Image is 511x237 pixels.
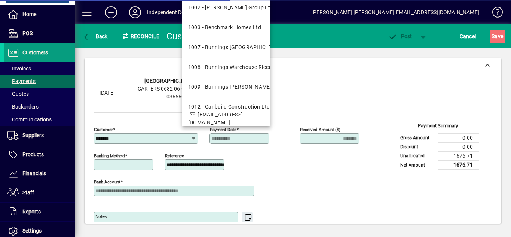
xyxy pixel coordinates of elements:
[94,179,120,185] mat-label: Bank Account
[188,103,270,111] div: 1012 - Canbuild Construction Ltd
[188,43,283,51] div: 1007 - Bunnings [GEOGRAPHIC_DATA]
[22,132,44,138] span: Suppliers
[188,24,261,31] div: 1003 - Benchmark Homes Ltd
[300,127,340,132] mat-label: Received Amount ($)
[397,122,479,133] div: Payment Summary
[182,37,271,57] mat-option: 1007 - Bunnings Hornby Trade Centre
[182,77,271,97] mat-option: 1009 - Bunnings Shirley
[182,57,271,77] mat-option: 1008 - Bunnings Warehouse Riccarton
[311,6,479,18] div: [PERSON_NAME] [PERSON_NAME][EMAIL_ADDRESS][DOMAIN_NAME]
[83,33,108,39] span: Back
[438,133,479,142] td: 0.00
[397,151,438,160] td: Unallocated
[4,88,75,100] a: Quotes
[188,83,272,91] div: 1009 - Bunnings [PERSON_NAME]
[492,33,495,39] span: S
[182,97,271,133] mat-option: 1012 - Canbuild Construction Ltd
[4,126,75,145] a: Suppliers
[460,30,476,42] span: Cancel
[4,164,75,183] a: Financials
[210,127,236,132] mat-label: Payment Date
[438,160,479,170] td: 1676.71
[4,113,75,126] a: Communications
[7,104,39,110] span: Backorders
[22,30,33,36] span: POS
[7,91,29,97] span: Quotes
[188,112,243,125] span: [EMAIL_ADDRESS][DOMAIN_NAME]
[490,30,505,43] button: Save
[487,1,502,26] a: Knowledge Base
[94,127,113,132] mat-label: Customer
[397,142,438,151] td: Discount
[22,189,34,195] span: Staff
[397,160,438,170] td: Net Amount
[4,203,75,221] a: Reports
[397,133,438,142] td: Gross Amount
[182,18,271,37] mat-option: 1003 - Benchmark Homes Ltd
[95,214,107,219] mat-label: Notes
[388,33,412,39] span: ost
[188,4,273,12] div: 1002 - [PERSON_NAME] Group Ltd
[75,30,116,43] app-page-header-button: Back
[190,222,248,231] mat-hint: Use 'Enter' to start a new line
[438,151,479,160] td: 1676.71
[22,11,36,17] span: Home
[7,66,31,72] span: Invoices
[397,124,479,170] app-page-summary-card: Payment Summary
[492,30,503,42] span: ave
[22,49,48,55] span: Customers
[22,170,46,176] span: Financials
[4,183,75,202] a: Staff
[458,30,478,43] button: Cancel
[94,153,125,158] mat-label: Banking method
[401,33,404,39] span: P
[165,153,184,158] mat-label: Reference
[7,116,52,122] span: Communications
[81,30,110,43] button: Back
[4,100,75,113] a: Backorders
[4,75,75,88] a: Payments
[4,62,75,75] a: Invoices
[22,151,44,157] span: Products
[22,209,41,215] span: Reports
[4,145,75,164] a: Products
[22,228,42,234] span: Settings
[7,78,36,84] span: Payments
[188,63,282,71] div: 1008 - Bunnings Warehouse Riccarton
[4,24,75,43] a: POS
[4,5,75,24] a: Home
[438,142,479,151] td: 0.00
[384,30,416,43] button: Post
